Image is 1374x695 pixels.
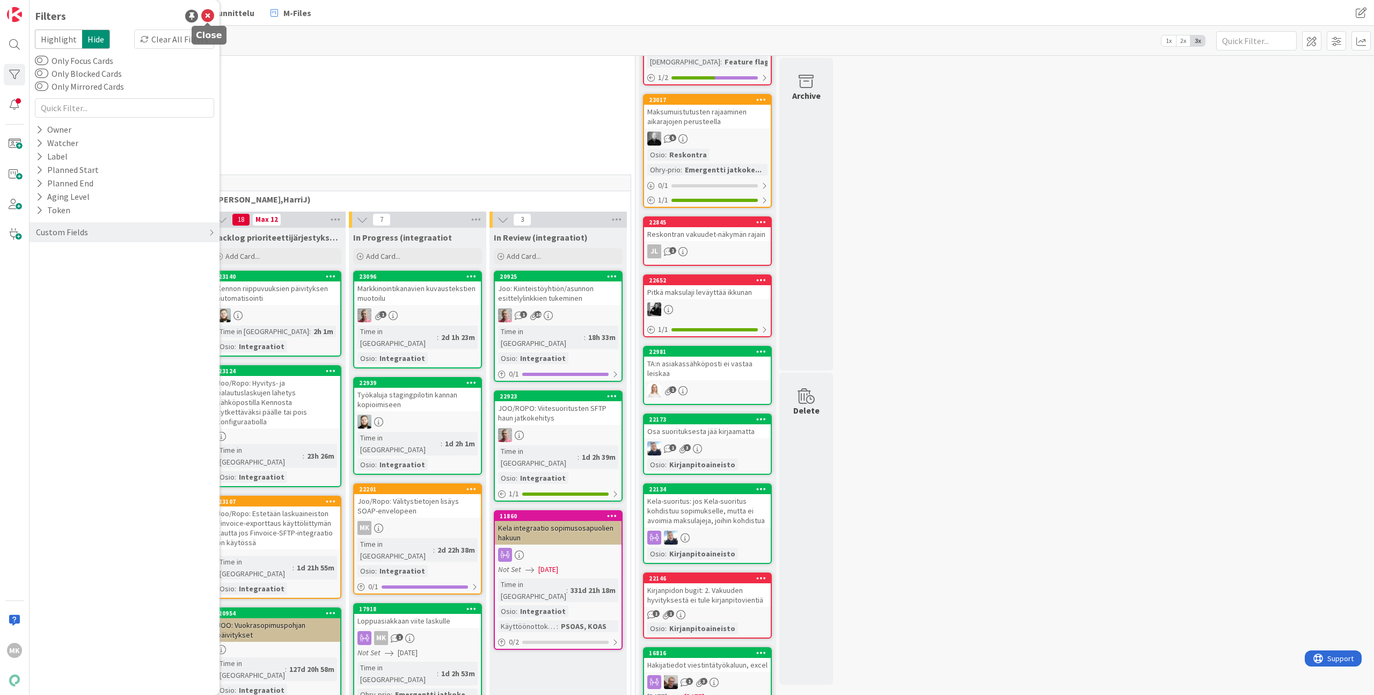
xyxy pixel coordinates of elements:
[643,94,772,208] a: 23017Maksumuistutusten rajaaminen aikarajojen perusteellaMVOsio:ReskontraOhry-prio:Emergentti jat...
[357,521,371,535] div: MK
[495,511,622,545] div: 11860Kela integraatio sopimusosapuolien hakuun
[359,605,481,613] div: 17918
[495,272,622,305] div: 20925Joo: Kiinteistöyhtiön/asunnon esittelylinkkien tukeminen
[235,341,236,352] span: :
[578,451,579,463] span: :
[214,609,340,618] div: 20954
[498,428,512,442] img: HJ
[433,544,435,556] span: :
[513,213,531,226] span: 3
[586,331,618,343] div: 18h 33m
[304,450,337,462] div: 23h 26m
[357,662,437,685] div: Time in [GEOGRAPHIC_DATA]
[517,472,568,484] div: Integraatiot
[558,620,609,632] div: PSOAS, KOAS
[669,247,676,254] span: 1
[353,483,482,595] a: 22201Joo/Ropo: Välitystietojen lisäys SOAP-envelopeenMKTime in [GEOGRAPHIC_DATA]:2d 22h 38mOsio:I...
[354,308,481,322] div: HJ
[377,352,428,364] div: Integraatiot
[647,622,665,634] div: Osio
[494,271,623,382] a: 20925Joo: Kiinteistöyhtiön/asunnon esittelylinkkien tukeminenHJTime in [GEOGRAPHIC_DATA]:18h 33mO...
[644,132,771,146] div: MV
[283,6,311,19] span: M-Files
[498,472,516,484] div: Osio
[217,657,285,681] div: Time in [GEOGRAPHIC_DATA]
[667,149,710,161] div: Reskontra
[495,428,622,442] div: HJ
[35,68,48,79] button: Only Blocked Cards
[359,273,481,280] div: 23096
[35,204,71,217] div: Token
[354,631,481,645] div: MK
[664,675,678,689] img: JH
[377,459,428,470] div: Integraatiot
[213,232,341,243] span: Backlog prioriteettijärjestyksessä (integraatiot)
[354,272,481,281] div: 23096
[1176,35,1190,46] span: 2x
[498,445,578,469] div: Time in [GEOGRAPHIC_DATA]
[667,459,738,470] div: Kirjanpitoaineisto
[495,635,622,649] div: 0/2
[644,424,771,438] div: Osa suorituksesta jää kirjaamatta
[658,194,668,206] span: 1 / 1
[214,272,340,305] div: 23140Kennon riippuvuuksien päivityksen automatisointi
[644,71,771,84] div: 1/2
[665,622,667,634] span: :
[218,610,340,617] div: 20954
[357,538,433,562] div: Time in [GEOGRAPHIC_DATA]
[214,497,340,506] div: 23107
[498,308,512,322] img: HJ
[665,459,667,470] span: :
[69,194,617,205] span: Integraatiot (Tapio,Santeri,Marko,HarriJ)
[644,675,771,689] div: JH
[509,488,519,499] span: 1 / 1
[359,486,481,493] div: 22201
[647,132,661,146] img: MV
[644,383,771,397] div: SL
[134,30,214,49] div: Clear All Filters
[442,438,478,450] div: 1d 2h 1m
[507,251,541,261] span: Add Card...
[568,584,618,596] div: 331d 21h 18m
[538,564,558,575] span: [DATE]
[7,673,22,688] img: avatar
[647,441,661,455] img: JJ
[354,281,481,305] div: Markkinointikanavien kuvaustekstien muotoilu
[35,177,94,190] div: Planned End
[509,636,519,648] span: 0 / 2
[208,6,254,19] span: Suunnittelu
[653,610,660,617] span: 1
[438,331,478,343] div: 2d 1h 23m
[647,164,681,176] div: Ohry-prio
[665,149,667,161] span: :
[255,217,278,222] div: Max 12
[644,484,771,527] div: 22134Kela-suoritus: jos Kela-suoritus kohdistuu sopimukselle, mutta ei avoimia maksulajeja, joihi...
[354,378,481,388] div: 22939
[644,95,771,128] div: 23017Maksumuistutusten rajaaminen aikarajojen perusteella
[379,311,386,318] span: 1
[649,575,771,582] div: 22146
[236,583,287,595] div: Integraatiot
[498,352,516,364] div: Osio
[214,609,340,642] div: 20954JOO: Vuokrasopimuspohjan päivitykset
[494,232,588,243] span: In Review (integraatiot)
[35,55,48,66] button: Only Focus Cards
[644,484,771,494] div: 22134
[35,67,122,80] label: Only Blocked Cards
[644,95,771,105] div: 23017
[643,414,772,475] a: 22173Osa suorituksesta jää kirjaamattaJJOsio:Kirjanpitoaineisto
[374,631,388,645] div: MK
[720,56,722,68] span: :
[235,471,236,483] span: :
[217,556,293,580] div: Time in [GEOGRAPHIC_DATA]
[495,487,622,501] div: 1/1
[398,647,418,658] span: [DATE]
[213,365,341,487] a: 23124Joo/Ropo: Hyvitys- ja palautuslaskujen lähetys sähköpostilla Kennosta kytkettäväksi päälle t...
[664,531,678,545] img: JJ
[644,179,771,192] div: 0/1
[667,548,738,560] div: Kirjanpitoaineisto
[354,521,481,535] div: MK
[354,580,481,593] div: 0/1
[644,658,771,672] div: Hakijatiedot viestintätyökaluun, excel
[644,347,771,380] div: 22981TA:n asiakassähköposti ei vastaa leiskaa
